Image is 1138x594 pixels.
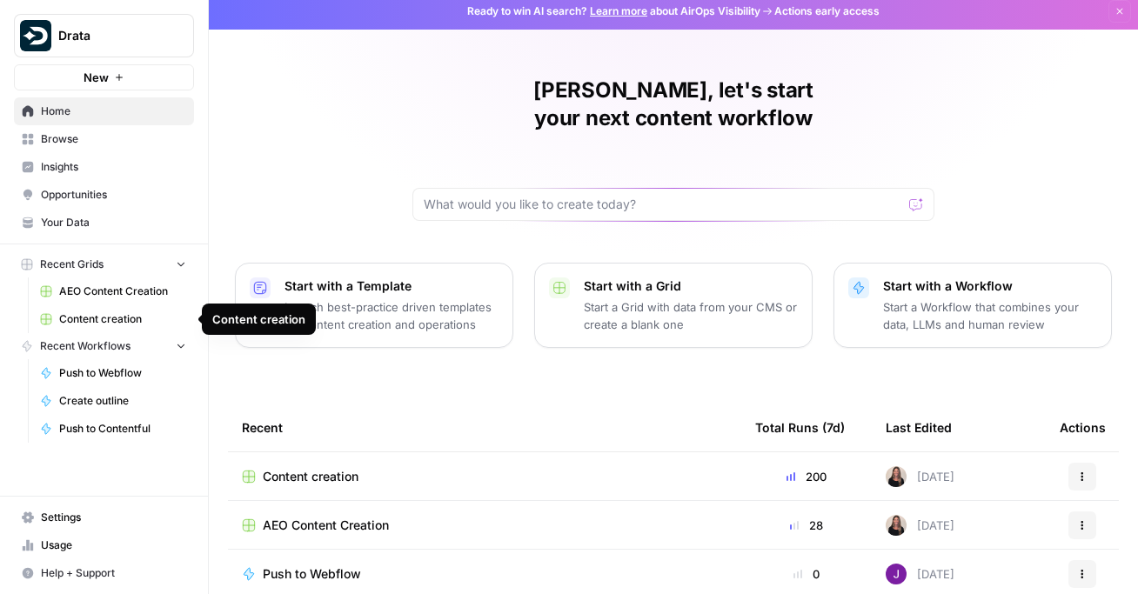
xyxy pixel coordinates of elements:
[14,181,194,209] a: Opportunities
[886,466,907,487] img: i76g7m6bkb3ssn695xniyq35n1hb
[41,103,186,119] span: Home
[584,277,798,295] p: Start with a Grid
[886,564,954,584] div: [DATE]
[41,510,186,525] span: Settings
[84,69,109,86] span: New
[755,404,845,451] div: Total Runs (7d)
[755,565,858,583] div: 0
[886,515,954,536] div: [DATE]
[32,359,194,387] a: Push to Webflow
[14,64,194,90] button: New
[284,298,499,333] p: Launch best-practice driven templates for content creation and operations
[755,468,858,485] div: 200
[41,215,186,230] span: Your Data
[263,468,358,485] span: Content creation
[774,3,880,19] span: Actions early access
[32,387,194,415] a: Create outline
[755,517,858,534] div: 28
[263,565,361,583] span: Push to Webflow
[886,564,907,584] img: nj1ssy6o3lyd6ijko0eoja4aphzn
[20,20,51,51] img: Drata Logo
[14,333,194,359] button: Recent Workflows
[14,125,194,153] a: Browse
[14,97,194,125] a: Home
[41,565,186,581] span: Help + Support
[59,393,186,409] span: Create outline
[590,4,647,17] a: Learn more
[40,257,104,272] span: Recent Grids
[242,404,727,451] div: Recent
[534,263,813,348] button: Start with a GridStart a Grid with data from your CMS or create a blank one
[1060,404,1106,451] div: Actions
[886,466,954,487] div: [DATE]
[14,14,194,57] button: Workspace: Drata
[32,277,194,305] a: AEO Content Creation
[284,277,499,295] p: Start with a Template
[14,559,194,587] button: Help + Support
[886,515,907,536] img: i76g7m6bkb3ssn695xniyq35n1hb
[41,187,186,203] span: Opportunities
[14,504,194,531] a: Settings
[41,131,186,147] span: Browse
[883,277,1097,295] p: Start with a Workflow
[235,263,513,348] button: Start with a TemplateLaunch best-practice driven templates for content creation and operations
[59,421,186,437] span: Push to Contentful
[424,196,902,213] input: What would you like to create today?
[883,298,1097,333] p: Start a Workflow that combines your data, LLMs and human review
[41,537,186,553] span: Usage
[14,531,194,559] a: Usage
[32,415,194,443] a: Push to Contentful
[886,404,952,451] div: Last Edited
[14,251,194,277] button: Recent Grids
[263,517,389,534] span: AEO Content Creation
[14,153,194,181] a: Insights
[833,263,1112,348] button: Start with a WorkflowStart a Workflow that combines your data, LLMs and human review
[59,284,186,299] span: AEO Content Creation
[40,338,131,354] span: Recent Workflows
[32,305,194,333] a: Content creation
[242,517,727,534] a: AEO Content Creation
[59,311,186,327] span: Content creation
[41,159,186,175] span: Insights
[242,565,727,583] a: Push to Webflow
[242,468,727,485] a: Content creation
[59,365,186,381] span: Push to Webflow
[14,209,194,237] a: Your Data
[58,27,164,44] span: Drata
[467,3,760,19] span: Ready to win AI search? about AirOps Visibility
[584,298,798,333] p: Start a Grid with data from your CMS or create a blank one
[412,77,934,132] h1: [PERSON_NAME], let's start your next content workflow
